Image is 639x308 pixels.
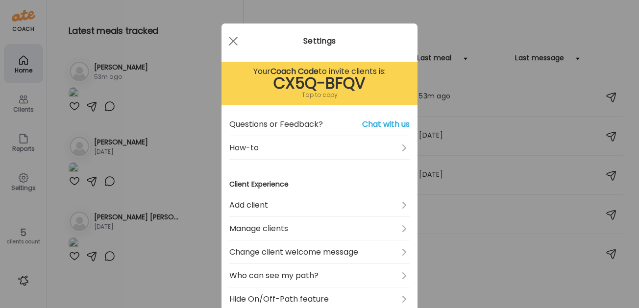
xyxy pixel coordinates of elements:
a: Add client [229,193,410,217]
b: Coach Code [270,66,319,77]
a: Manage clients [229,217,410,240]
div: CX5Q-BFQV [229,77,410,89]
a: Questions or Feedback?Chat with us [229,113,410,136]
a: How-to [229,136,410,160]
div: Your to invite clients is: [229,66,410,77]
span: Chat with us [362,118,410,130]
a: Who can see my path? [229,264,410,287]
div: Tap to copy [229,89,410,101]
a: Change client welcome message [229,240,410,264]
h3: Client Experience [229,179,410,190]
div: Settings [221,35,418,47]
